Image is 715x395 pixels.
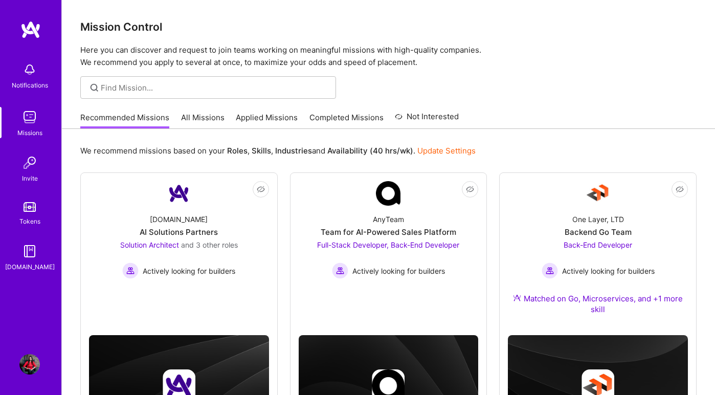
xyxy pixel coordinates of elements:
[19,354,40,375] img: User Avatar
[542,262,558,279] img: Actively looking for builders
[236,112,298,129] a: Applied Missions
[317,240,459,249] span: Full-Stack Developer, Back-End Developer
[332,262,348,279] img: Actively looking for builders
[88,82,100,94] i: icon SearchGrey
[80,145,476,156] p: We recommend missions based on your , , and .
[80,20,697,33] h3: Mission Control
[586,181,610,206] img: Company Logo
[565,227,632,237] div: Backend Go Team
[20,20,41,39] img: logo
[564,240,632,249] span: Back-End Developer
[150,214,208,225] div: [DOMAIN_NAME]
[327,146,413,156] b: Availability (40 hrs/wk)
[19,216,40,227] div: Tokens
[19,59,40,80] img: bell
[22,173,38,184] div: Invite
[227,146,248,156] b: Roles
[275,146,312,156] b: Industries
[257,185,265,193] i: icon EyeClosed
[80,112,169,129] a: Recommended Missions
[19,241,40,261] img: guide book
[572,214,624,225] div: One Layer, LTD
[167,181,191,206] img: Company Logo
[676,185,684,193] i: icon EyeClosed
[17,127,42,138] div: Missions
[513,294,521,302] img: Ateam Purple Icon
[181,112,225,129] a: All Missions
[19,152,40,173] img: Invite
[143,266,235,276] span: Actively looking for builders
[466,185,474,193] i: icon EyeClosed
[140,227,218,237] div: AI Solutions Partners
[181,240,238,249] span: and 3 other roles
[352,266,445,276] span: Actively looking for builders
[122,262,139,279] img: Actively looking for builders
[395,111,459,129] a: Not Interested
[373,214,404,225] div: AnyTeam
[101,82,328,93] input: Find Mission...
[508,293,688,315] div: Matched on Go, Microservices, and +1 more skill
[417,146,476,156] a: Update Settings
[562,266,655,276] span: Actively looking for builders
[321,227,456,237] div: Team for AI-Powered Sales Platform
[24,202,36,212] img: tokens
[376,181,400,206] img: Company Logo
[120,240,179,249] span: Solution Architect
[80,44,697,69] p: Here you can discover and request to join teams working on meaningful missions with high-quality ...
[5,261,55,272] div: [DOMAIN_NAME]
[19,107,40,127] img: teamwork
[252,146,271,156] b: Skills
[309,112,384,129] a: Completed Missions
[12,80,48,91] div: Notifications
